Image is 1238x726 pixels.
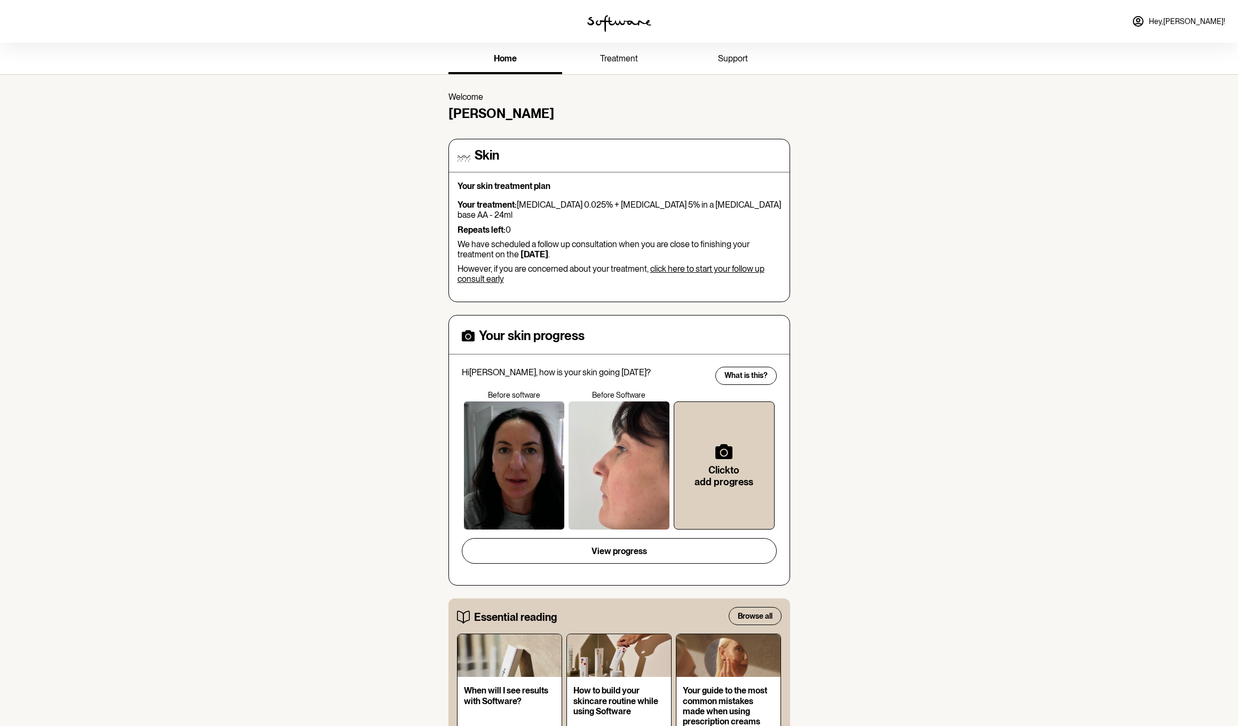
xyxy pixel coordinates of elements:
a: home [448,45,562,74]
a: support [676,45,790,74]
p: Your skin treatment plan [458,181,781,191]
img: software logo [587,15,651,32]
p: Before Software [566,391,672,400]
strong: Your treatment: [458,200,517,210]
a: click here to start your follow up consult early [458,264,764,284]
span: home [494,53,517,64]
a: Hey,[PERSON_NAME]! [1125,9,1232,34]
p: Hi [PERSON_NAME] , how is your skin going [DATE]? [462,367,708,377]
p: 0 [458,225,781,235]
button: Browse all [729,607,782,625]
span: treatment [600,53,638,64]
h4: Your skin progress [479,328,585,344]
h4: Skin [475,148,499,163]
span: What is this? [724,371,768,380]
button: What is this? [715,367,777,385]
p: Welcome [448,92,790,102]
p: However, if you are concerned about your treatment, [458,264,781,284]
h5: Essential reading [474,611,557,624]
b: [DATE] [521,249,548,259]
h4: [PERSON_NAME] [448,106,790,122]
p: We have scheduled a follow up consultation when you are close to finishing your treatment on the . [458,239,781,259]
a: treatment [562,45,676,74]
span: Hey, [PERSON_NAME] ! [1149,17,1225,26]
p: How to build your skincare routine while using Software [573,685,665,716]
h6: Click to add progress [691,464,757,487]
p: [MEDICAL_DATA] 0.025% + [MEDICAL_DATA] 5% in a [MEDICAL_DATA] base AA - 24ml [458,200,781,220]
span: Browse all [738,612,772,621]
p: When will I see results with Software? [464,685,555,706]
strong: Repeats left: [458,225,506,235]
p: Before software [462,391,567,400]
button: View progress [462,538,777,564]
span: support [718,53,748,64]
span: View progress [592,546,647,556]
